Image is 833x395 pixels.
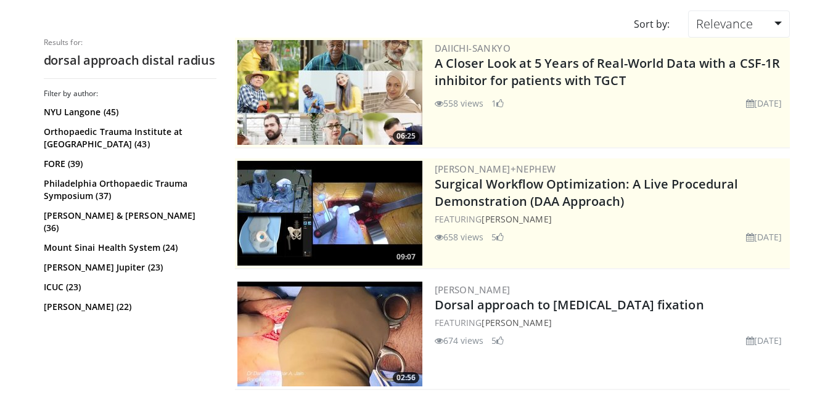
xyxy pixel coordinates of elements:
[237,40,422,145] img: 93c22cae-14d1-47f0-9e4a-a244e824b022.png.300x170_q85_crop-smart_upscale.jpg
[44,242,213,254] a: Mount Sinai Health System (24)
[688,10,789,38] a: Relevance
[393,131,419,142] span: 06:25
[237,161,422,266] a: 09:07
[44,261,213,274] a: [PERSON_NAME] Jupiter (23)
[237,282,422,386] img: 44ea742f-4847-4f07-853f-8a642545db05.300x170_q85_crop-smart_upscale.jpg
[393,251,419,263] span: 09:07
[44,177,213,202] a: Philadelphia Orthopaedic Trauma Symposium (37)
[435,163,556,175] a: [PERSON_NAME]+Nephew
[44,38,216,47] p: Results for:
[44,126,213,150] a: Orthopaedic Trauma Institute at [GEOGRAPHIC_DATA] (43)
[44,301,213,313] a: [PERSON_NAME] (22)
[44,106,213,118] a: NYU Langone (45)
[44,52,216,68] h2: dorsal approach distal radius
[435,283,511,296] a: [PERSON_NAME]
[482,213,551,225] a: [PERSON_NAME]
[435,316,787,329] div: FEATURING
[44,281,213,293] a: ICUC (23)
[746,230,782,243] li: [DATE]
[44,210,213,234] a: [PERSON_NAME] & [PERSON_NAME] (36)
[746,97,782,110] li: [DATE]
[44,89,216,99] h3: Filter by author:
[435,296,704,313] a: Dorsal approach to [MEDICAL_DATA] fixation
[435,55,781,89] a: A Closer Look at 5 Years of Real-World Data with a CSF-1R inhibitor for patients with TGCT
[491,334,504,347] li: 5
[237,282,422,386] a: 02:56
[625,10,679,38] div: Sort by:
[393,372,419,383] span: 02:56
[482,317,551,328] a: [PERSON_NAME]
[237,40,422,145] a: 06:25
[435,213,787,226] div: FEATURING
[435,97,484,110] li: 558 views
[746,334,782,347] li: [DATE]
[435,230,484,243] li: 658 views
[435,176,739,210] a: Surgical Workflow Optimization: A Live Procedural Demonstration (DAA Approach)
[491,230,504,243] li: 5
[44,158,213,170] a: FORE (39)
[491,97,504,110] li: 1
[237,161,422,266] img: bcfc90b5-8c69-4b20-afee-af4c0acaf118.300x170_q85_crop-smart_upscale.jpg
[696,15,753,32] span: Relevance
[435,334,484,347] li: 674 views
[435,42,511,54] a: Daiichi-Sankyo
